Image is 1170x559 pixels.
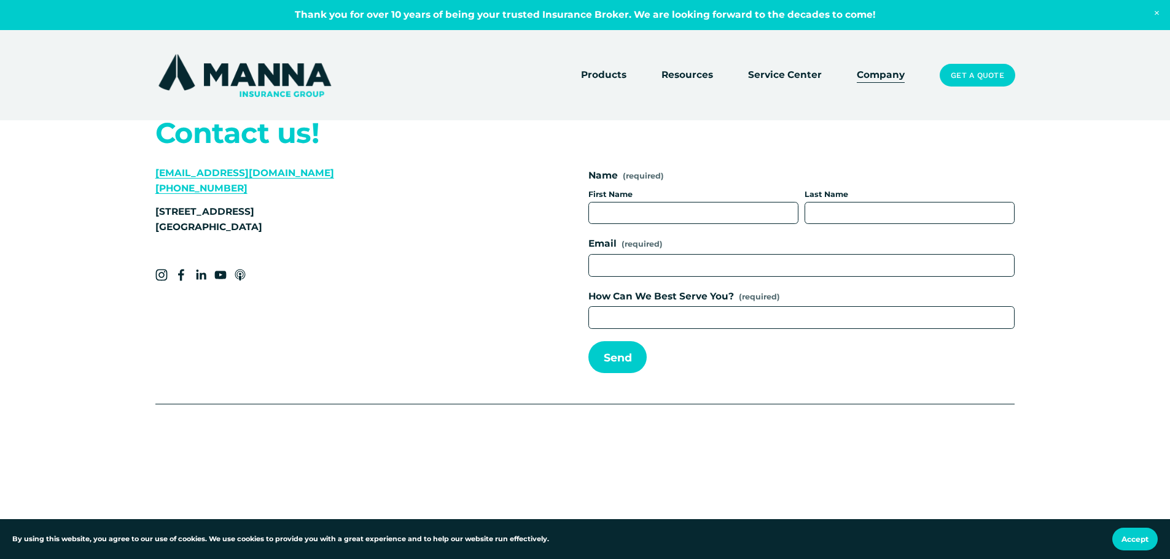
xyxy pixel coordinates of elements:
[155,118,510,148] h2: Contact us!
[155,52,334,99] img: Manna Insurance Group
[12,534,549,545] p: By using this website, you agree to our use of cookies. We use cookies to provide you with a grea...
[581,67,626,83] span: Products
[805,188,1015,202] div: Last Name
[588,289,734,304] span: How Can We Best Serve You?
[661,67,713,84] a: folder dropdown
[195,269,207,281] a: LinkedIn
[1112,528,1158,550] button: Accept
[588,236,617,252] span: Email
[588,168,618,183] span: Name
[588,188,798,202] div: First Name
[604,351,632,364] span: Send
[857,67,905,84] a: Company
[940,64,1015,87] a: Get a Quote
[155,269,168,281] a: Instagram
[623,172,664,180] span: (required)
[155,182,248,194] a: [PHONE_NUMBER]
[622,238,663,250] span: (required)
[748,67,822,84] a: Service Center
[588,341,647,374] button: SendSend
[155,167,334,179] a: [EMAIL_ADDRESS][DOMAIN_NAME]
[1121,534,1149,544] span: Accept
[155,204,510,234] p: [STREET_ADDRESS] [GEOGRAPHIC_DATA]
[214,269,227,281] a: YouTube
[661,67,713,83] span: Resources
[234,269,246,281] a: Apple Podcasts
[581,67,626,84] a: folder dropdown
[175,269,187,281] a: Facebook
[739,291,780,303] span: (required)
